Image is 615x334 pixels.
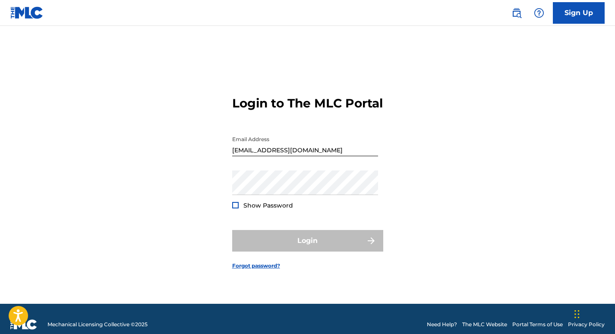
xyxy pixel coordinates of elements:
img: search [511,8,522,18]
iframe: Chat Widget [572,293,615,334]
img: MLC Logo [10,6,44,19]
a: Sign Up [553,2,605,24]
img: logo [10,319,37,330]
img: help [534,8,544,18]
a: Public Search [508,4,525,22]
a: Forgot password? [232,262,280,270]
div: Help [530,4,548,22]
a: Portal Terms of Use [512,321,563,328]
div: Drag [574,301,580,327]
a: Need Help? [427,321,457,328]
span: Mechanical Licensing Collective © 2025 [47,321,148,328]
span: Show Password [243,202,293,209]
h3: Login to The MLC Portal [232,96,383,111]
a: The MLC Website [462,321,507,328]
a: Privacy Policy [568,321,605,328]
